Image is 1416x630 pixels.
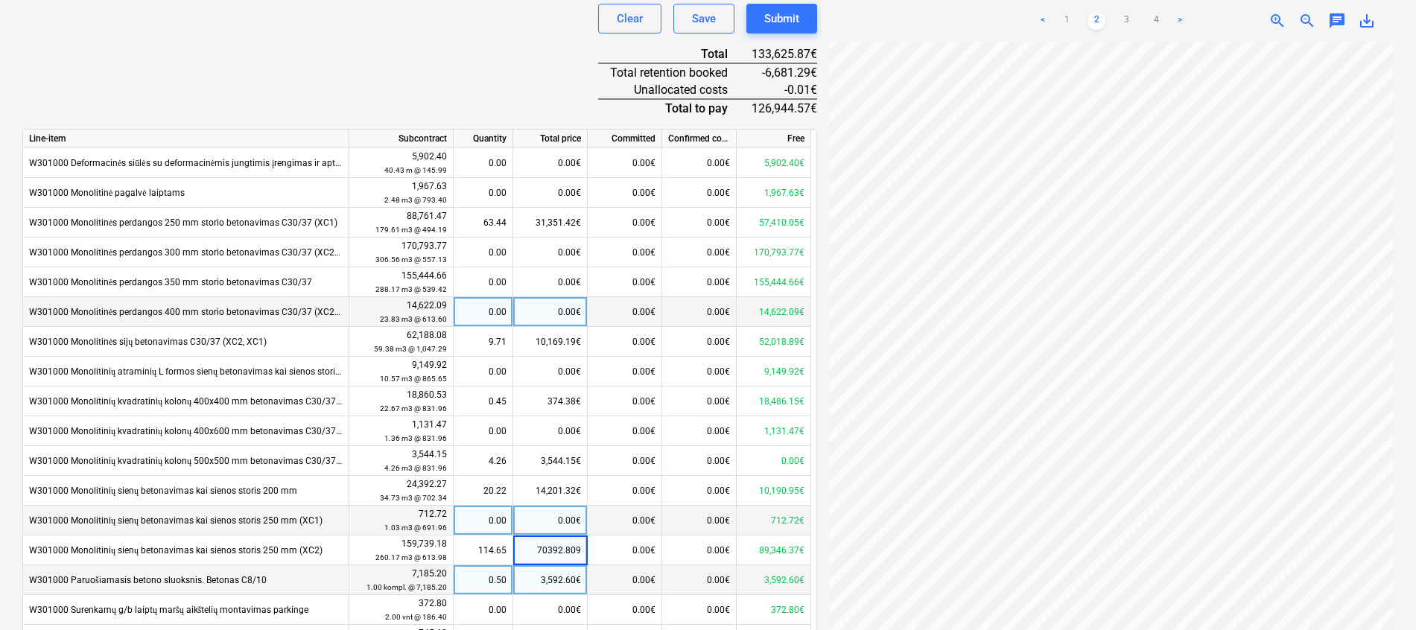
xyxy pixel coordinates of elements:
[588,130,662,148] div: Committed
[460,178,507,208] div: 0.00
[662,208,737,238] div: 0.00€
[374,345,447,353] small: 59.38 m3 @ 1,047.29
[29,486,297,496] span: W301000 Monolitinių sienų betonavimas kai sienos storis 200 mm
[737,565,811,595] div: 3,592.60€
[588,506,662,535] div: 0.00€
[1171,12,1189,30] a: Next page
[460,386,507,416] div: 0.45
[460,267,507,297] div: 0.00
[737,297,811,327] div: 14,622.09€
[513,267,588,297] div: 0.00€
[1088,12,1105,30] a: Page 2 is your current page
[588,267,662,297] div: 0.00€
[588,297,662,327] div: 0.00€
[355,477,447,505] div: 24,392.27
[380,315,447,323] small: 23.83 m3 @ 613.60
[1034,12,1052,30] a: Previous page
[29,337,267,347] span: W301000 Monolitinės sijų betonavimas C30/37 (XC2, XC1)
[460,595,507,625] div: 0.00
[1358,12,1376,30] span: save_alt
[384,524,447,532] small: 1.03 m3 @ 691.96
[1298,12,1316,30] span: zoom_out
[737,446,811,476] div: 0.00€
[752,45,817,63] div: 133,625.87€
[29,188,185,198] span: W301000 Monolitinė pagalvė laiptams
[355,179,447,207] div: 1,967.63
[588,148,662,178] div: 0.00€
[662,535,737,565] div: 0.00€
[355,328,447,356] div: 62,188.08
[662,148,737,178] div: 0.00€
[460,327,507,357] div: 9.71
[355,209,447,237] div: 88,761.47
[513,595,588,625] div: 0.00€
[737,595,811,625] div: 372.80€
[355,299,447,326] div: 14,622.09
[513,327,588,357] div: 10,169.19€
[513,178,588,208] div: 0.00€
[588,357,662,386] div: 0.00€
[737,238,811,267] div: 170,793.77€
[737,535,811,565] div: 89,346.37€
[460,357,507,386] div: 0.00
[375,285,447,293] small: 288.17 m3 @ 539.42
[513,386,588,416] div: 374.38€
[375,553,447,561] small: 260.17 m3 @ 613.98
[384,434,447,442] small: 1.36 m3 @ 831.96
[355,358,447,386] div: 9,149.92
[737,416,811,446] div: 1,131.47€
[460,238,507,267] div: 0.00
[380,494,447,502] small: 34.73 m3 @ 702.34
[588,178,662,208] div: 0.00€
[513,297,588,327] div: 0.00€
[737,327,811,357] div: 52,018.89€
[662,178,737,208] div: 0.00€
[598,81,752,99] div: Unallocated costs
[355,596,447,624] div: 372.80
[355,269,447,296] div: 155,444.66
[460,297,507,327] div: 0.00
[1147,12,1165,30] a: Page 4
[662,446,737,476] div: 0.00€
[513,130,588,148] div: Total price
[29,515,323,526] span: W301000 Monolitinių sienų betonavimas kai sienos storis 250 mm (XC1)
[366,583,447,591] small: 1.00 kompl. @ 7,185.20
[29,277,312,287] span: W301000 Monolitinės perdangos 350 mm storio betonavimas C30/37
[598,4,661,34] button: Clear
[375,226,447,234] small: 179.61 m3 @ 494.19
[380,404,447,413] small: 22.67 m3 @ 831.96
[1328,12,1346,30] span: chat
[29,545,323,556] span: W301000 Monolitinių sienų betonavimas kai sienos storis 250 mm (XC2)
[355,150,447,177] div: 5,902.40
[737,386,811,416] div: 18,486.15€
[460,208,507,238] div: 63.44
[662,267,737,297] div: 0.00€
[588,446,662,476] div: 0.00€
[662,386,737,416] div: 0.00€
[460,476,507,506] div: 20.22
[662,565,737,595] div: 0.00€
[588,208,662,238] div: 0.00€
[375,255,447,264] small: 306.56 m3 @ 557.13
[29,396,361,407] span: W301000 Monolitinių kvadratinių kolonų 400x400 mm betonavimas C30/37 (XC2)
[588,565,662,595] div: 0.00€
[752,99,817,117] div: 126,944.57€
[588,476,662,506] div: 0.00€
[355,567,447,594] div: 7,185.20
[1342,559,1416,630] iframe: Chat Widget
[29,426,361,436] span: W301000 Monolitinių kvadratinių kolonų 400x600 mm betonavimas C30/37 (XC2)
[454,130,513,148] div: Quantity
[29,366,492,377] span: W301000 Monolitinių atraminių L formos sienų betonavimas kai sienos storis 200 mm C30/37 (XC4 XF4...
[752,81,817,99] div: -0.01€
[588,238,662,267] div: 0.00€
[662,357,737,386] div: 0.00€
[385,613,447,621] small: 2.00 vnt @ 186.40
[29,217,337,228] span: W301000 Monolitinės perdangos 250 mm storio betonavimas C30/37 (XC1)
[746,4,817,34] button: Submit
[598,99,752,117] div: Total to pay
[662,595,737,625] div: 0.00€
[737,130,811,148] div: Free
[662,238,737,267] div: 0.00€
[513,238,588,267] div: 0.00€
[355,507,447,535] div: 712.72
